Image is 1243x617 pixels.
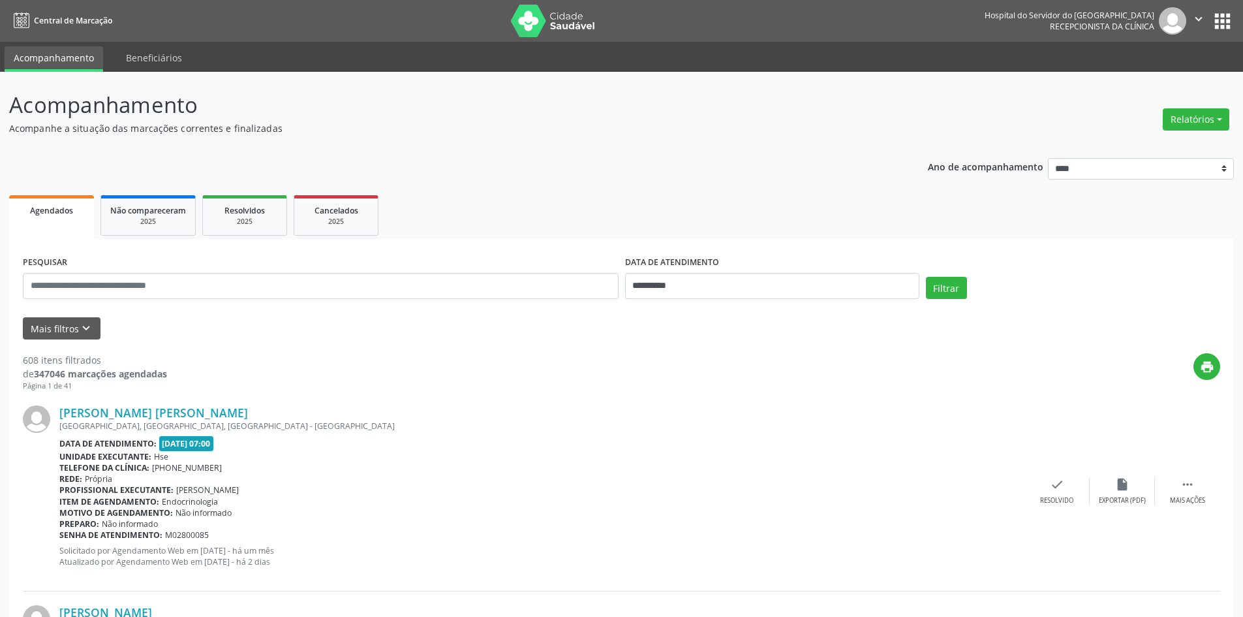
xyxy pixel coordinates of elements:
i:  [1191,12,1206,26]
div: Hospital do Servidor do [GEOGRAPHIC_DATA] [985,10,1154,21]
b: Telefone da clínica: [59,462,149,473]
span: M02800085 [165,530,209,541]
span: Resolvidos [224,205,265,216]
b: Senha de atendimento: [59,530,162,541]
span: Endocrinologia [162,496,218,507]
span: Não informado [102,518,158,530]
b: Motivo de agendamento: [59,507,173,518]
a: Beneficiários [117,46,191,69]
button:  [1186,7,1211,35]
span: Central de Marcação [34,15,112,26]
i:  [1180,477,1195,492]
div: 2025 [303,217,369,227]
span: Agendados [30,205,73,216]
button: Filtrar [926,277,967,299]
i: keyboard_arrow_down [79,321,93,336]
span: Hse [154,451,168,462]
span: Própria [85,473,112,484]
b: Data de atendimento: [59,438,157,449]
p: Ano de acompanhamento [928,158,1043,174]
div: Exportar (PDF) [1099,496,1146,505]
p: Acompanhamento [9,89,867,121]
label: DATA DE ATENDIMENTO [625,253,719,273]
b: Profissional executante: [59,484,174,496]
div: Resolvido [1040,496,1073,505]
strong: 347046 marcações agendadas [34,368,167,380]
div: 608 itens filtrados [23,353,167,367]
b: Preparo: [59,518,99,530]
span: [PERSON_NAME] [176,484,239,496]
button: Relatórios [1163,108,1229,131]
div: 2025 [110,217,186,227]
button: apps [1211,10,1234,33]
button: print [1193,353,1220,380]
p: Acompanhe a situação das marcações correntes e finalizadas [9,121,867,135]
span: Não informado [176,507,232,518]
b: Unidade executante: [59,451,151,462]
span: [PHONE_NUMBER] [152,462,222,473]
img: img [23,405,50,433]
div: Página 1 de 41 [23,381,167,392]
img: img [1159,7,1186,35]
a: [PERSON_NAME] [PERSON_NAME] [59,405,248,420]
i: insert_drive_file [1115,477,1129,492]
div: [GEOGRAPHIC_DATA], [GEOGRAPHIC_DATA], [GEOGRAPHIC_DATA] - [GEOGRAPHIC_DATA] [59,420,1024,432]
div: 2025 [212,217,277,227]
span: Recepcionista da clínica [1050,21,1154,32]
span: Cancelados [315,205,358,216]
i: check [1050,477,1064,492]
a: Central de Marcação [9,10,112,31]
div: Mais ações [1170,496,1205,505]
a: Acompanhamento [5,46,103,72]
b: Rede: [59,473,82,484]
div: de [23,367,167,381]
button: Mais filtroskeyboard_arrow_down [23,317,100,340]
span: Não compareceram [110,205,186,216]
i: print [1200,360,1214,374]
span: [DATE] 07:00 [159,436,214,451]
b: Item de agendamento: [59,496,159,507]
label: PESQUISAR [23,253,67,273]
p: Solicitado por Agendamento Web em [DATE] - há um mês Atualizado por Agendamento Web em [DATE] - h... [59,545,1024,567]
